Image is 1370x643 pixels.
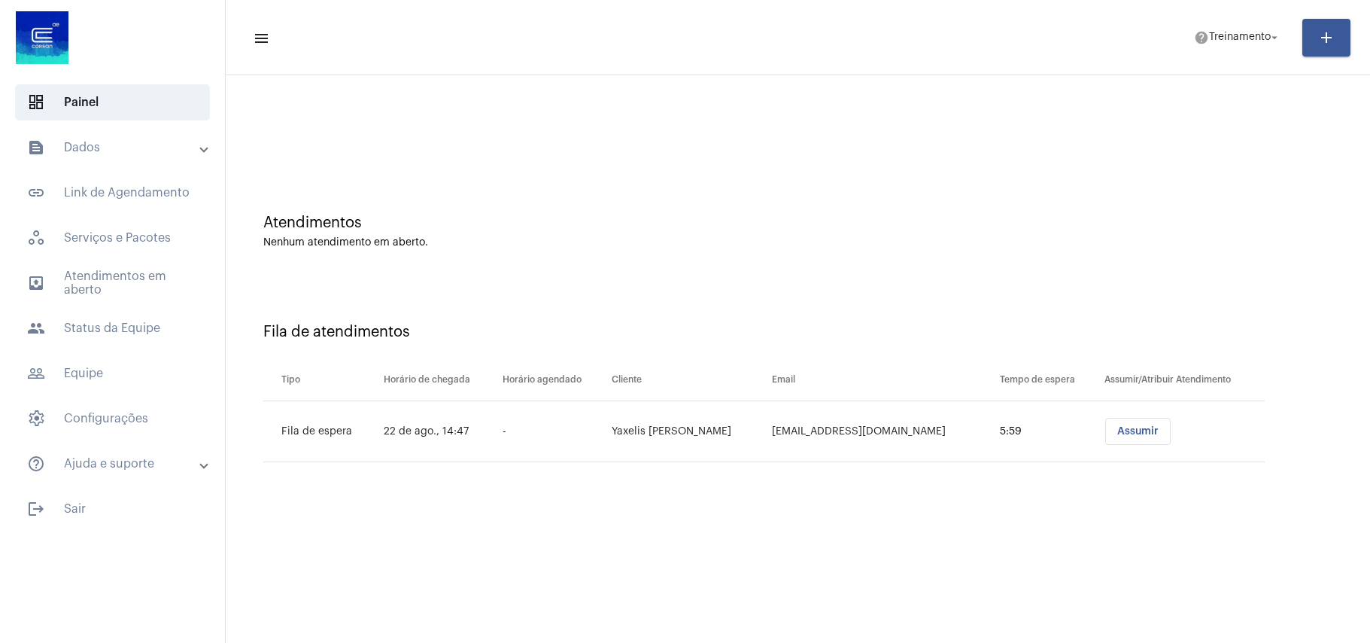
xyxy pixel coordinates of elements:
mat-expansion-panel-header: sidenav iconAjuda e suporte [9,446,225,482]
img: d4669ae0-8c07-2337-4f67-34b0df7f5ae4.jpeg [12,8,72,68]
th: Horário agendado [499,359,608,401]
span: Treinamento [1209,32,1271,43]
td: 5:59 [996,401,1101,462]
span: Sair [15,491,210,527]
span: Atendimentos em aberto [15,265,210,301]
th: Cliente [608,359,768,401]
span: sidenav icon [27,410,45,428]
mat-icon: sidenav icon [27,500,45,518]
th: Tipo [263,359,380,401]
th: Horário de chegada [380,359,499,401]
td: Yaxelis [PERSON_NAME] [608,401,768,462]
th: Tempo de espera [996,359,1101,401]
span: sidenav icon [27,93,45,111]
mat-icon: sidenav icon [27,364,45,382]
button: Treinamento [1185,23,1290,53]
mat-icon: sidenav icon [27,274,45,292]
mat-icon: sidenav icon [27,319,45,337]
mat-chip-list: selection [1104,418,1265,445]
th: Assumir/Atribuir Atendimento [1101,359,1265,401]
mat-panel-title: Ajuda e suporte [27,455,201,473]
span: Painel [15,84,210,120]
button: Assumir [1105,418,1171,445]
th: Email [768,359,997,401]
td: - [499,401,608,462]
td: 22 de ago., 14:47 [380,401,499,462]
div: Atendimentos [263,215,1332,231]
mat-icon: sidenav icon [253,29,268,47]
mat-icon: help [1194,30,1209,45]
mat-icon: sidenav icon [27,184,45,202]
span: Link de Agendamento [15,175,210,211]
span: Equipe [15,355,210,392]
mat-icon: arrow_drop_down [1268,31,1281,44]
mat-panel-title: Dados [27,139,201,157]
span: Assumir [1117,426,1159,437]
span: Configurações [15,401,210,437]
span: Status da Equipe [15,310,210,346]
mat-icon: sidenav icon [27,139,45,157]
div: Fila de atendimentos [263,324,1332,340]
td: [EMAIL_ADDRESS][DOMAIN_NAME] [768,401,997,462]
mat-icon: sidenav icon [27,455,45,473]
span: sidenav icon [27,229,45,247]
mat-icon: add [1317,29,1335,47]
td: Fila de espera [263,401,380,462]
mat-expansion-panel-header: sidenav iconDados [9,130,225,166]
div: Nenhum atendimento em aberto. [263,237,1332,248]
span: Serviços e Pacotes [15,220,210,256]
